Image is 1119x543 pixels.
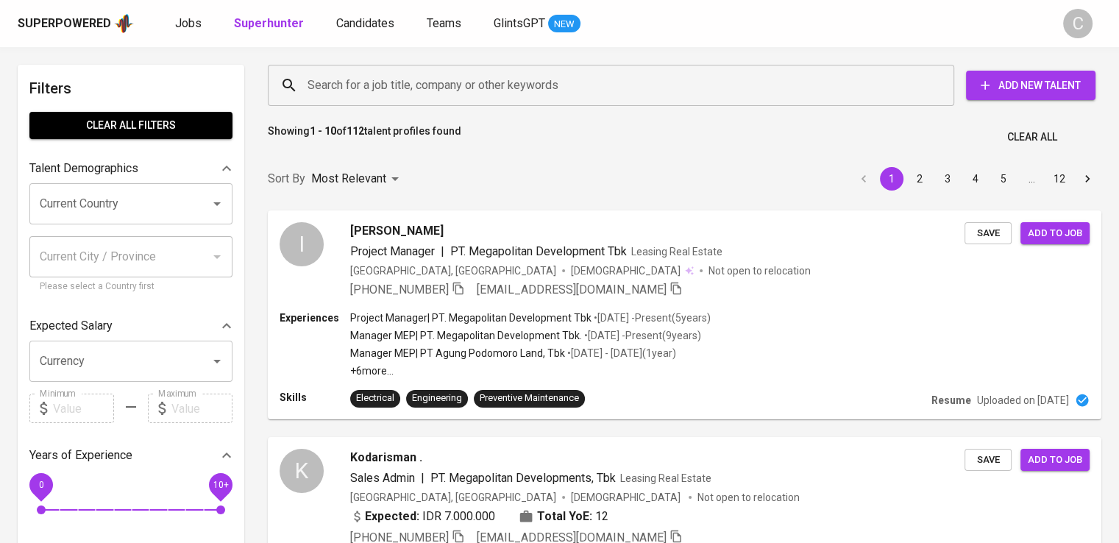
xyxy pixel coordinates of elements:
div: Engineering [412,391,462,405]
span: Leasing Real Estate [620,472,711,484]
p: Project Manager | PT. Megapolitan Development Tbk [350,310,592,325]
p: • [DATE] - Present ( 9 years ) [582,328,701,343]
p: Uploaded on [DATE] [977,393,1069,408]
div: Most Relevant [311,166,404,193]
p: Most Relevant [311,170,386,188]
div: IDR 7.000.000 [350,508,495,525]
div: Expected Salary [29,311,232,341]
span: Add to job [1028,225,1082,242]
span: PT. Megapolitan Developments, Tbk [430,471,616,485]
b: Expected: [365,508,419,525]
div: I [280,222,324,266]
input: Value [53,394,114,423]
p: Skills [280,390,350,405]
button: page 1 [880,167,903,191]
a: Superpoweredapp logo [18,13,134,35]
a: I[PERSON_NAME]Project Manager|PT. Megapolitan Development TbkLeasing Real Estate[GEOGRAPHIC_DATA]... [268,210,1101,419]
button: Add to job [1020,449,1090,472]
span: Save [972,225,1004,242]
span: [EMAIL_ADDRESS][DOMAIN_NAME] [477,283,667,297]
span: Clear All [1007,128,1057,146]
div: … [1020,171,1043,186]
a: Teams [427,15,464,33]
img: app logo [114,13,134,35]
p: Talent Demographics [29,160,138,177]
span: 0 [38,480,43,490]
p: Not open to relocation [697,490,800,505]
p: Resume [931,393,971,408]
button: Clear All filters [29,112,232,139]
button: Open [207,194,227,214]
span: [PHONE_NUMBER] [350,283,449,297]
b: Total YoE: [537,508,592,525]
span: Teams [427,16,461,30]
span: | [421,469,424,487]
div: [GEOGRAPHIC_DATA], [GEOGRAPHIC_DATA] [350,263,556,278]
button: Go to page 5 [992,167,1015,191]
button: Go to page 4 [964,167,987,191]
button: Open [207,351,227,372]
button: Go to page 12 [1048,167,1071,191]
div: Years of Experience [29,441,232,470]
div: Talent Demographics [29,154,232,183]
a: Candidates [336,15,397,33]
nav: pagination navigation [850,167,1101,191]
p: Showing of talent profiles found [268,124,461,151]
button: Go to next page [1076,167,1099,191]
h6: Filters [29,77,232,100]
a: Superhunter [234,15,307,33]
span: Add to job [1028,452,1082,469]
p: Experiences [280,310,350,325]
span: Candidates [336,16,394,30]
span: 12 [595,508,608,525]
p: Expected Salary [29,317,113,335]
p: Sort By [268,170,305,188]
span: Jobs [175,16,202,30]
span: Save [972,452,1004,469]
p: Manager MEP | PT. Megapolitan Development Tbk. [350,328,582,343]
b: 112 [347,125,364,137]
button: Clear All [1001,124,1063,151]
span: [PERSON_NAME] [350,222,444,240]
p: Years of Experience [29,447,132,464]
div: Superpowered [18,15,111,32]
b: 1 - 10 [310,125,336,137]
div: C [1063,9,1093,38]
p: Manager MEP | PT Agung Podomoro Land, Tbk [350,346,565,361]
p: Not open to relocation [708,263,811,278]
span: GlintsGPT [494,16,545,30]
a: Jobs [175,15,205,33]
span: [DEMOGRAPHIC_DATA] [571,490,683,505]
span: 10+ [213,480,228,490]
button: Add to job [1020,222,1090,245]
p: +6 more ... [350,363,711,378]
div: Electrical [356,391,394,405]
span: Leasing Real Estate [631,246,722,258]
div: [GEOGRAPHIC_DATA], [GEOGRAPHIC_DATA] [350,490,556,505]
span: PT. Megapolitan Development Tbk [450,244,627,258]
span: Clear All filters [41,116,221,135]
p: Please select a Country first [40,280,222,294]
span: Kodarisman . [350,449,422,466]
button: Add New Talent [966,71,1095,100]
button: Save [965,222,1012,245]
span: | [441,243,444,260]
input: Value [171,394,232,423]
span: Add New Talent [978,77,1084,95]
div: Preventive Maintenance [480,391,579,405]
button: Go to page 3 [936,167,959,191]
button: Save [965,449,1012,472]
span: Sales Admin [350,471,415,485]
a: GlintsGPT NEW [494,15,580,33]
p: • [DATE] - Present ( 5 years ) [592,310,711,325]
button: Go to page 2 [908,167,931,191]
span: NEW [548,17,580,32]
p: • [DATE] - [DATE] ( 1 year ) [565,346,676,361]
span: Project Manager [350,244,435,258]
b: Superhunter [234,16,304,30]
span: [DEMOGRAPHIC_DATA] [571,263,683,278]
div: K [280,449,324,493]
